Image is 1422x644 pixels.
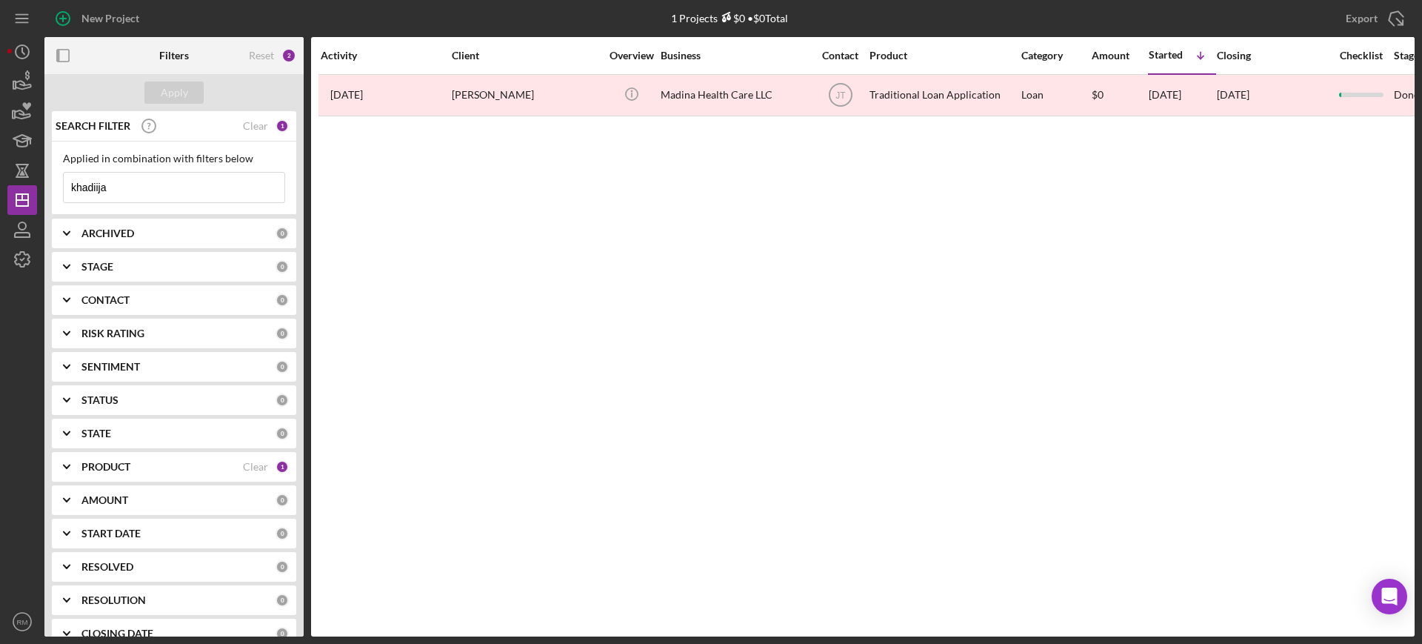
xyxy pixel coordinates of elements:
[276,527,289,540] div: 0
[321,50,450,62] div: Activity
[1372,579,1407,614] div: Open Intercom Messenger
[249,50,274,62] div: Reset
[1092,50,1147,62] div: Amount
[243,461,268,473] div: Clear
[869,50,1018,62] div: Product
[276,327,289,340] div: 0
[7,607,37,637] button: RM
[243,120,268,132] div: Clear
[276,119,289,133] div: 1
[81,4,139,33] div: New Project
[330,89,363,101] time: 2024-06-24 22:35
[661,76,809,115] div: Madina Health Care LLC
[81,494,128,506] b: AMOUNT
[276,560,289,574] div: 0
[81,461,130,473] b: PRODUCT
[81,361,140,373] b: SENTIMENT
[276,594,289,607] div: 0
[671,12,788,24] div: 1 Projects • $0 Total
[661,50,809,62] div: Business
[1217,50,1328,62] div: Closing
[144,82,204,104] button: Apply
[1092,76,1147,115] div: $0
[276,260,289,273] div: 0
[276,360,289,374] div: 0
[81,394,118,406] b: STATUS
[56,120,130,132] b: SEARCH FILTER
[452,50,600,62] div: Client
[159,50,189,62] b: Filters
[44,4,154,33] button: New Project
[81,428,111,439] b: STATE
[276,460,289,474] div: 1
[276,293,289,307] div: 0
[812,50,868,62] div: Contact
[63,153,285,165] div: Applied in combination with filters below
[604,50,659,62] div: Overview
[718,12,745,24] div: $0
[81,594,146,606] b: RESOLUTION
[276,627,289,640] div: 0
[1149,49,1183,61] div: Started
[1329,50,1392,62] div: Checklist
[869,76,1018,115] div: Traditional Loan Application
[81,261,113,273] b: STAGE
[81,294,130,306] b: CONTACT
[276,227,289,240] div: 0
[81,228,134,239] b: ARCHIVED
[276,494,289,507] div: 0
[1217,88,1249,101] time: [DATE]
[835,90,846,101] text: JT
[81,628,153,640] b: CLOSING DATE
[1346,4,1378,33] div: Export
[81,328,144,339] b: RISK RATING
[17,618,28,626] text: RM
[161,82,188,104] div: Apply
[1331,4,1415,33] button: Export
[276,394,289,407] div: 0
[1021,50,1090,62] div: Category
[281,48,296,63] div: 2
[276,427,289,440] div: 0
[452,76,600,115] div: [PERSON_NAME]
[81,561,133,573] b: RESOLVED
[1021,76,1090,115] div: Loan
[1149,76,1215,115] div: [DATE]
[81,528,141,540] b: START DATE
